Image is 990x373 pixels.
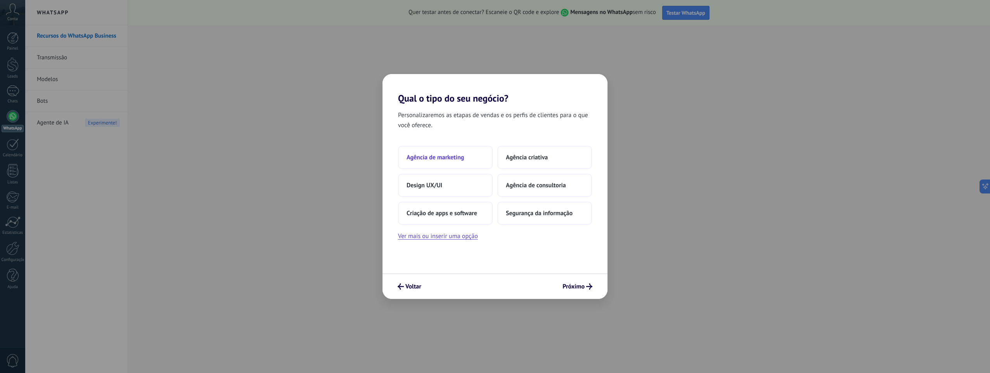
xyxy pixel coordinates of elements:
[398,174,493,197] button: Design UX/UI
[562,284,585,289] span: Próximo
[398,231,478,241] button: Ver mais ou inserir uma opção
[382,74,607,104] h2: Qual o tipo do seu negócio?
[407,209,477,217] span: Criação de apps e software
[506,181,566,189] span: Agência de consultoria
[497,202,592,225] button: Segurança da informação
[559,280,596,293] button: Próximo
[405,284,421,289] span: Voltar
[497,174,592,197] button: Agência de consultoria
[506,154,548,161] span: Agência criativa
[497,146,592,169] button: Agência criativa
[407,181,442,189] span: Design UX/UI
[398,202,493,225] button: Criação de apps e software
[398,146,493,169] button: Agência de marketing
[407,154,464,161] span: Agência de marketing
[394,280,425,293] button: Voltar
[506,209,573,217] span: Segurança da informação
[398,110,592,130] span: Personalizaremos as etapas de vendas e os perfis de clientes para o que você oferece.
